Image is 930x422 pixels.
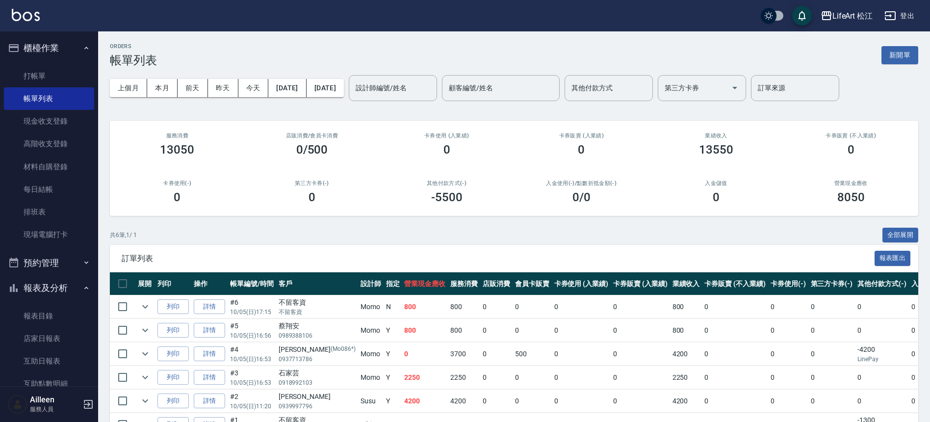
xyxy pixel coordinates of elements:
td: 2250 [670,366,702,389]
td: #3 [228,366,276,389]
td: 0 [768,295,808,318]
td: Momo [358,343,384,366]
td: -4200 [855,343,909,366]
td: 0 [513,366,552,389]
th: 卡券使用(-) [768,272,808,295]
td: 800 [670,319,702,342]
h2: 入金儲值 [661,180,772,186]
td: 0 [611,343,670,366]
td: 0 [702,343,768,366]
td: 0 [855,390,909,413]
h3: 0 [713,190,720,204]
td: Momo [358,366,384,389]
button: [DATE] [268,79,306,97]
h2: 店販消費 /會員卡消費 [257,132,368,139]
button: 本月 [147,79,178,97]
td: 0 [480,390,513,413]
button: 上個月 [110,79,147,97]
a: 互助日報表 [4,350,94,372]
button: 新開單 [881,46,918,64]
td: 0 [855,295,909,318]
button: expand row [138,346,153,361]
th: 會員卡販賣 [513,272,552,295]
td: 0 [480,295,513,318]
td: 0 [611,366,670,389]
h2: 第三方卡券(-) [257,180,368,186]
td: 0 [768,319,808,342]
td: 0 [768,390,808,413]
td: #4 [228,343,276,366]
td: Y [384,319,402,342]
h2: 業績收入 [661,132,772,139]
th: 服務消費 [448,272,480,295]
h3: 0 [578,143,585,157]
button: 列印 [157,323,189,338]
a: 詳情 [194,346,225,362]
h2: 卡券使用 (入業績) [391,132,502,139]
th: 操作 [191,272,228,295]
th: 店販消費 [480,272,513,295]
p: 共 6 筆, 1 / 1 [110,231,137,239]
td: 2250 [402,366,448,389]
td: #2 [228,390,276,413]
td: N [384,295,402,318]
td: 0 [480,319,513,342]
div: 石家芸 [279,368,356,378]
p: 0939997796 [279,402,356,411]
td: 0 [702,319,768,342]
th: 業績收入 [670,272,702,295]
td: 0 [702,295,768,318]
h3: 服務消費 [122,132,233,139]
td: 0 [808,295,855,318]
button: save [792,6,812,26]
p: 0937713786 [279,355,356,364]
th: 指定 [384,272,402,295]
th: 第三方卡券(-) [808,272,855,295]
td: 0 [611,390,670,413]
th: 帳單編號/時間 [228,272,276,295]
td: #5 [228,319,276,342]
button: 櫃檯作業 [4,35,94,61]
h3: 0 [848,143,854,157]
button: 預約管理 [4,250,94,276]
p: 10/05 (日) 16:53 [230,355,274,364]
button: 前天 [178,79,208,97]
h3: 13050 [160,143,194,157]
th: 營業現金應收 [402,272,448,295]
div: LifeArt 松江 [832,10,873,22]
h3: 0/500 [296,143,328,157]
h2: 營業現金應收 [795,180,906,186]
th: 卡券使用 (入業績) [552,272,611,295]
th: 卡券販賣 (不入業績) [702,272,768,295]
a: 報表匯出 [875,253,911,263]
a: 詳情 [194,370,225,385]
td: Y [384,366,402,389]
img: Person [8,395,27,414]
td: 0 [702,366,768,389]
a: 互助點數明細 [4,372,94,395]
h5: Ailleen [30,395,80,405]
td: 0 [480,343,513,366]
h3: 13550 [699,143,733,157]
h3: 0 [309,190,315,204]
a: 每日結帳 [4,178,94,201]
td: 800 [402,295,448,318]
td: 0 [808,366,855,389]
th: 其他付款方式(-) [855,272,909,295]
td: #6 [228,295,276,318]
td: 0 [552,390,611,413]
td: Momo [358,319,384,342]
a: 打帳單 [4,65,94,87]
h3: 0 [443,143,450,157]
td: 800 [402,319,448,342]
td: 800 [448,295,480,318]
td: 0 [513,319,552,342]
a: 店家日報表 [4,327,94,350]
a: 現場電腦打卡 [4,223,94,246]
td: 0 [855,319,909,342]
h2: 其他付款方式(-) [391,180,502,186]
td: 0 [552,366,611,389]
td: 0 [513,390,552,413]
td: 0 [808,390,855,413]
h2: 卡券販賣 (不入業績) [795,132,906,139]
